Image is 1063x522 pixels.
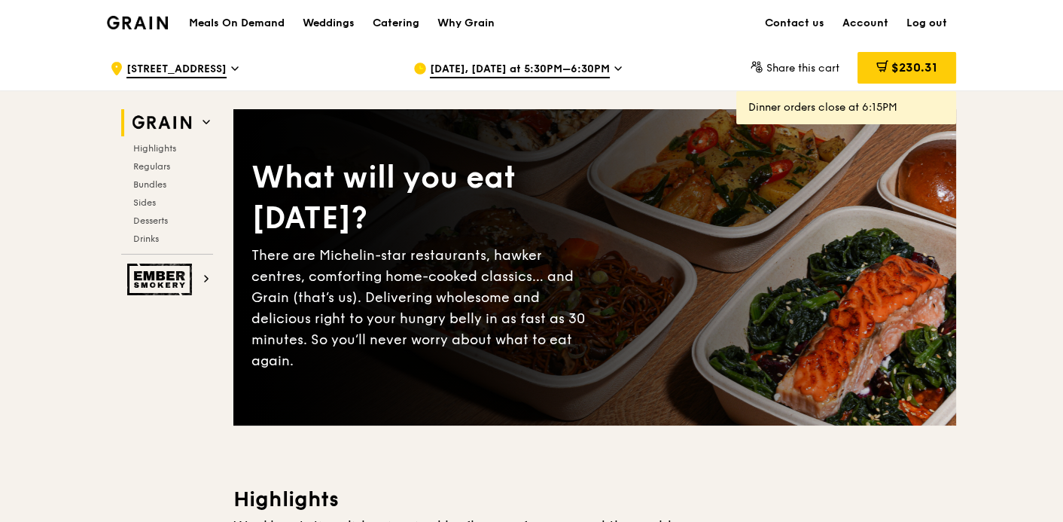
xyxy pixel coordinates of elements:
div: Dinner orders close at 6:15PM [748,100,944,115]
a: Log out [897,1,956,46]
a: Contact us [756,1,833,46]
div: Catering [373,1,419,46]
a: Catering [364,1,428,46]
span: Regulars [133,161,170,172]
div: What will you eat [DATE]? [251,157,595,239]
span: Desserts [133,215,168,226]
a: Why Grain [428,1,504,46]
span: Bundles [133,179,166,190]
span: $230.31 [891,60,937,75]
a: Weddings [294,1,364,46]
a: Account [833,1,897,46]
h1: Meals On Demand [189,16,285,31]
span: [DATE], [DATE] at 5:30PM–6:30PM [430,62,610,78]
div: There are Michelin-star restaurants, hawker centres, comforting home-cooked classics… and Grain (... [251,245,595,371]
div: Weddings [303,1,355,46]
img: Ember Smokery web logo [127,264,196,295]
span: [STREET_ADDRESS] [126,62,227,78]
span: Highlights [133,143,176,154]
span: Sides [133,197,156,208]
div: Why Grain [437,1,495,46]
img: Grain [107,16,168,29]
h3: Highlights [233,486,956,513]
img: Grain web logo [127,109,196,136]
span: Drinks [133,234,159,244]
span: Share this cart [766,62,839,75]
